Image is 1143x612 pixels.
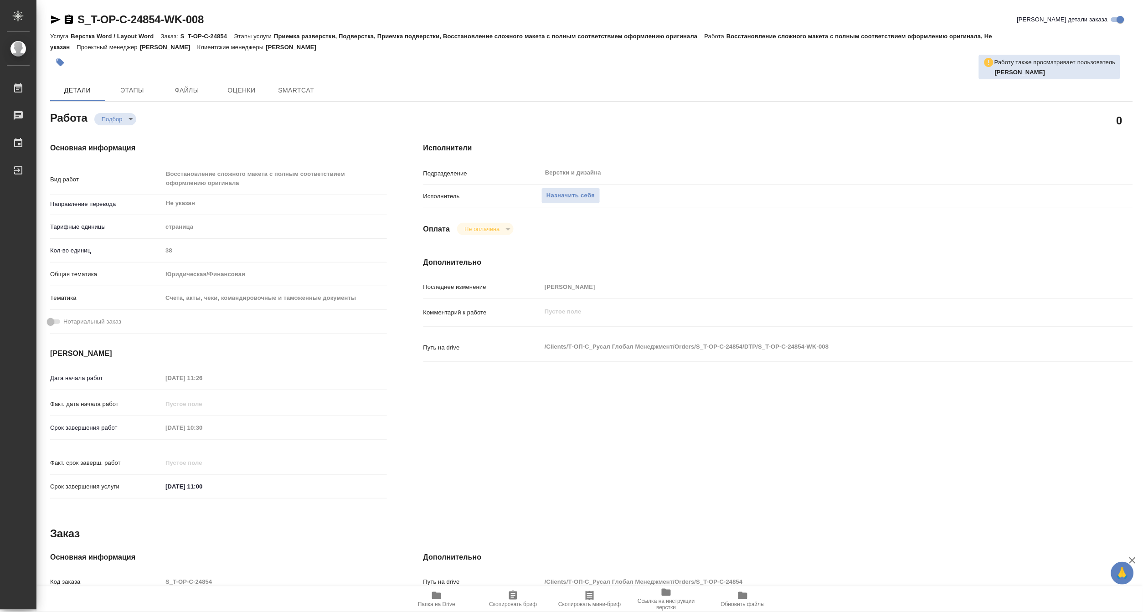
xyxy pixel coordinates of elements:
input: Пустое поле [162,575,386,588]
span: Назначить себя [546,190,595,201]
p: Работа [705,33,727,40]
button: Скопировать ссылку для ЯМессенджера [50,14,61,25]
button: Скопировать ссылку [63,14,74,25]
p: Код заказа [50,577,162,586]
a: S_T-OP-C-24854-WK-008 [77,13,204,26]
button: 🙏 [1111,562,1134,585]
button: Подбор [99,115,125,123]
p: Срок завершения услуги [50,482,162,491]
input: Пустое поле [162,421,242,434]
span: 🙏 [1115,564,1130,583]
p: Тарифные единицы [50,222,162,231]
p: Дата начала работ [50,374,162,383]
p: Общая тематика [50,270,162,279]
input: Пустое поле [162,371,242,385]
p: Кол-во единиц [50,246,162,255]
button: Ссылка на инструкции верстки [628,586,705,612]
p: Услуга [50,33,71,40]
span: Скопировать мини-бриф [558,601,621,607]
div: Подбор [94,113,136,125]
button: Назначить себя [541,188,600,204]
p: Работу также просматривает пользователь [994,58,1116,67]
div: Юридическая/Финансовая [162,267,386,282]
p: Верстка Word / Layout Word [71,33,160,40]
p: S_T-OP-C-24854 [180,33,234,40]
p: Вид работ [50,175,162,184]
p: Приемка разверстки, Подверстка, Приемка подверстки, Восстановление сложного макета с полным соотв... [274,33,705,40]
p: Последнее изменение [423,283,542,292]
p: Факт. дата начала работ [50,400,162,409]
span: Обновить файлы [721,601,765,607]
span: Скопировать бриф [489,601,537,607]
div: Подбор [457,223,513,235]
textarea: /Clients/Т-ОП-С_Русал Глобал Менеджмент/Orders/S_T-OP-C-24854/DTP/S_T-OP-C-24854-WK-008 [541,339,1074,355]
span: Файлы [165,85,209,96]
p: Путь на drive [423,343,542,352]
h2: Заказ [50,526,80,541]
p: Подразделение [423,169,542,178]
h2: Работа [50,109,88,125]
button: Не оплачена [462,225,502,233]
p: Дзюндзя Нина [995,68,1116,77]
input: Пустое поле [541,575,1074,588]
span: Этапы [110,85,154,96]
p: Комментарий к работе [423,308,542,317]
h4: Дополнительно [423,257,1133,268]
p: Проектный менеджер [77,44,139,51]
h4: Основная информация [50,143,387,154]
h4: Оплата [423,224,450,235]
span: Нотариальный заказ [63,317,121,326]
p: Заказ: [161,33,180,40]
p: Путь на drive [423,577,542,586]
div: страница [162,219,386,235]
input: Пустое поле [162,397,242,411]
input: ✎ Введи что-нибудь [162,480,242,493]
span: Папка на Drive [418,601,455,607]
p: Направление перевода [50,200,162,209]
p: Исполнитель [423,192,542,201]
button: Скопировать мини-бриф [551,586,628,612]
p: [PERSON_NAME] [140,44,197,51]
span: [PERSON_NAME] детали заказа [1017,15,1108,24]
button: Обновить файлы [705,586,781,612]
p: Этапы услуги [234,33,274,40]
h4: [PERSON_NAME] [50,348,387,359]
button: Скопировать бриф [475,586,551,612]
p: Клиентские менеджеры [197,44,266,51]
h2: 0 [1117,113,1122,128]
p: Факт. срок заверш. работ [50,458,162,468]
h4: Основная информация [50,552,387,563]
div: Счета, акты, чеки, командировочные и таможенные документы [162,290,386,306]
b: [PERSON_NAME] [995,69,1045,76]
input: Пустое поле [541,280,1074,293]
input: Пустое поле [162,456,242,469]
span: Оценки [220,85,263,96]
p: Тематика [50,293,162,303]
span: Детали [56,85,99,96]
button: Добавить тэг [50,52,70,72]
p: Срок завершения работ [50,423,162,432]
h4: Дополнительно [423,552,1133,563]
span: Ссылка на инструкции верстки [633,598,699,611]
button: Папка на Drive [398,586,475,612]
input: Пустое поле [162,244,386,257]
p: [PERSON_NAME] [266,44,323,51]
span: SmartCat [274,85,318,96]
h4: Исполнители [423,143,1133,154]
